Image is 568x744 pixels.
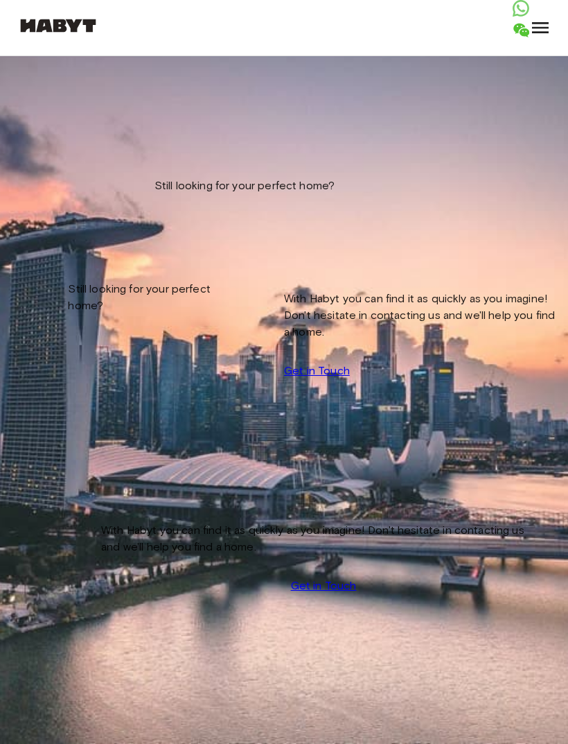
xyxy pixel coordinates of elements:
span: Still looking for your perfect home? [154,178,335,194]
a: Open WhatsApp [513,6,529,19]
img: Habyt [17,19,100,33]
span: With Habyt you can find it as quickly as you imagine! Don't hesitate in contacting us and we'll h... [101,522,546,555]
a: Open WeChat [513,28,529,41]
a: Get in Touch [291,578,357,594]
